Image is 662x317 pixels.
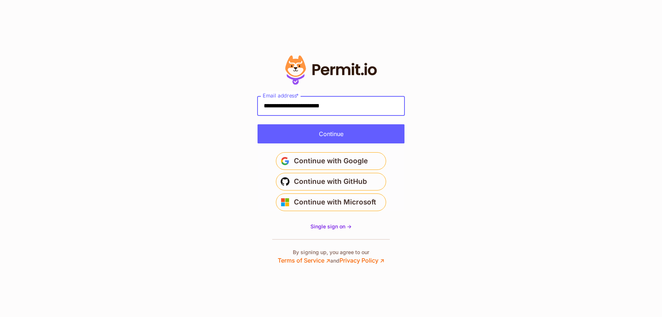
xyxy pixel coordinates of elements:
[310,223,352,229] span: Single sign on ->
[310,223,352,230] a: Single sign on ->
[258,124,404,143] button: Continue
[276,193,386,211] button: Continue with Microsoft
[294,196,376,208] span: Continue with Microsoft
[261,91,301,100] label: Email address
[278,249,384,265] p: By signing up, you agree to our and
[276,152,386,170] button: Continue with Google
[294,176,367,188] span: Continue with GitHub
[339,257,384,264] a: Privacy Policy ↗
[278,257,330,264] a: Terms of Service ↗
[294,155,368,167] span: Continue with Google
[276,173,386,190] button: Continue with GitHub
